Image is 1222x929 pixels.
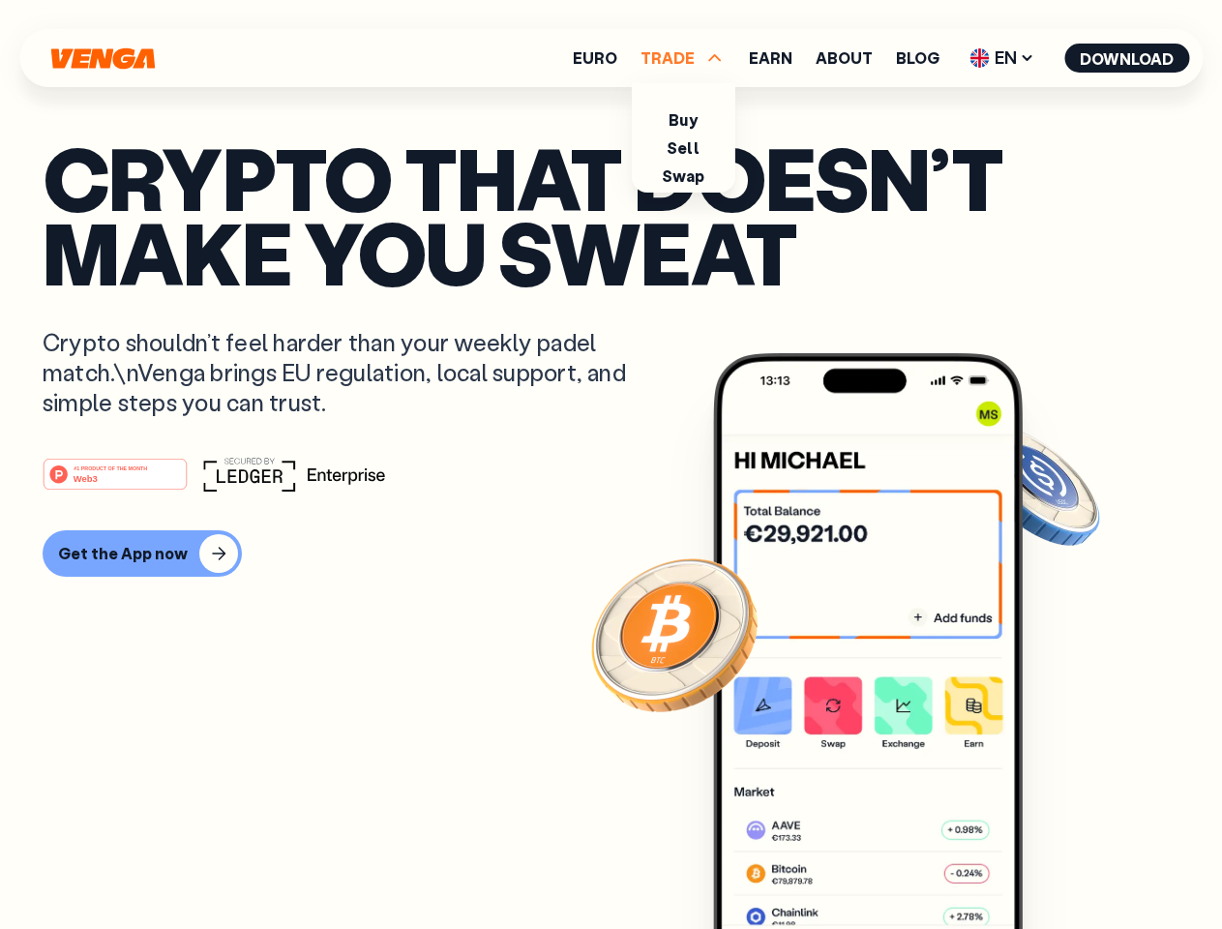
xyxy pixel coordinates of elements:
a: Sell [667,137,700,158]
a: Get the App now [43,530,1179,577]
a: #1 PRODUCT OF THE MONTHWeb3 [43,469,188,494]
p: Crypto that doesn’t make you sweat [43,140,1179,288]
img: flag-uk [969,48,989,68]
img: Bitcoin [587,547,761,721]
a: Euro [573,50,617,66]
a: Buy [669,109,697,130]
div: Get the App now [58,544,188,563]
img: USDC coin [965,416,1104,555]
button: Get the App now [43,530,242,577]
tspan: Web3 [74,472,98,483]
a: Swap [662,165,705,186]
a: About [816,50,873,66]
span: EN [963,43,1041,74]
button: Download [1064,44,1189,73]
p: Crypto shouldn’t feel harder than your weekly padel match.\nVenga brings EU regulation, local sup... [43,327,654,418]
span: TRADE [641,46,726,70]
svg: Home [48,47,157,70]
span: TRADE [641,50,695,66]
a: Blog [896,50,939,66]
a: Earn [749,50,792,66]
tspan: #1 PRODUCT OF THE MONTH [74,464,147,470]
